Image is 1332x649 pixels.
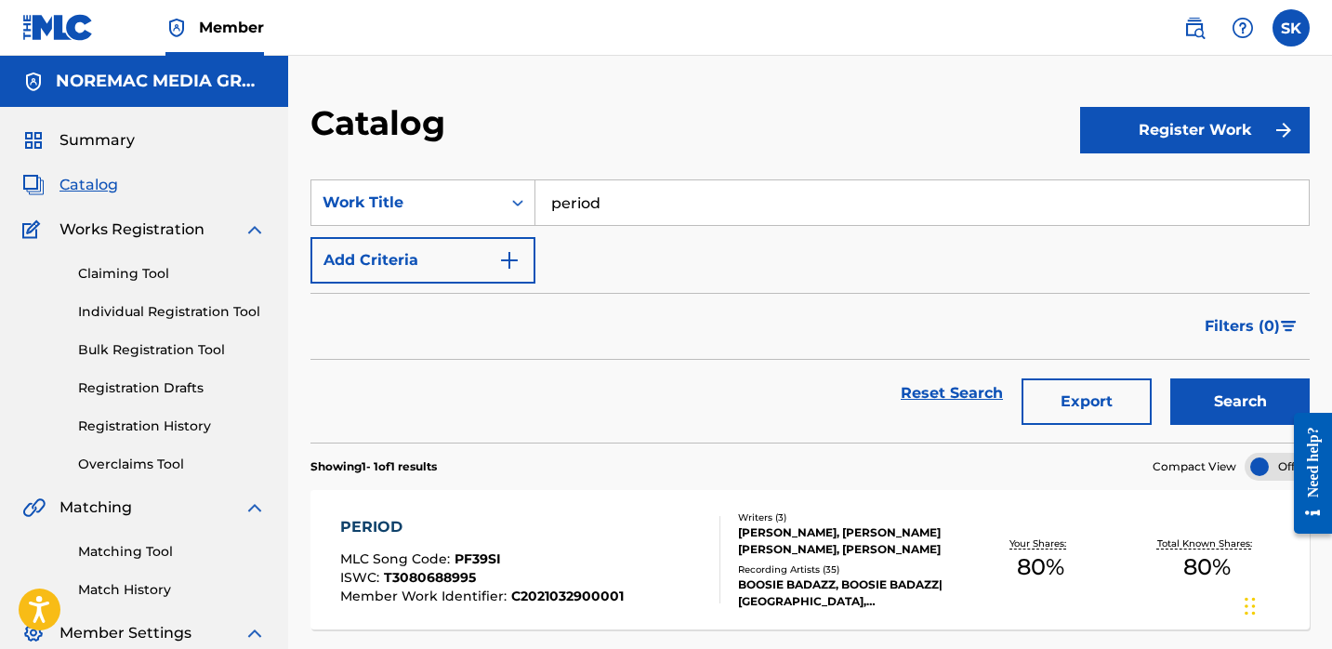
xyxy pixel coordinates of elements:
[1183,550,1231,584] span: 80 %
[340,588,511,604] span: Member Work Identifier :
[891,373,1012,414] a: Reset Search
[59,129,135,152] span: Summary
[498,249,521,272] img: 9d2ae6d4665cec9f34b9.svg
[22,129,45,152] img: Summary
[244,219,266,241] img: expand
[244,497,266,519] img: expand
[78,542,266,562] a: Matching Tool
[310,102,455,144] h2: Catalog
[1273,9,1310,46] div: User Menu
[1232,17,1254,39] img: help
[59,174,118,196] span: Catalog
[22,14,94,41] img: MLC Logo
[310,237,535,284] button: Add Criteria
[738,510,957,524] div: Writers ( 3 )
[310,179,1310,443] form: Search Form
[1176,9,1213,46] a: Public Search
[1273,119,1295,141] img: f7272a7cc735f4ea7f67.svg
[310,490,1310,629] a: PERIODMLC Song Code:PF39SIISWC:T3080688995Member Work Identifier:C2021032900001Writers (3)[PERSON...
[738,563,957,576] div: Recording Artists ( 35 )
[1009,536,1071,550] p: Your Shares:
[1170,378,1310,425] button: Search
[1080,107,1310,153] button: Register Work
[56,71,266,92] h5: NOREMAC MEDIA GROUP
[78,340,266,360] a: Bulk Registration Tool
[78,378,266,398] a: Registration Drafts
[22,71,45,93] img: Accounts
[738,524,957,558] div: [PERSON_NAME], [PERSON_NAME] [PERSON_NAME], [PERSON_NAME]
[199,17,264,38] span: Member
[1239,560,1332,649] iframe: Chat Widget
[78,455,266,474] a: Overclaims Tool
[22,174,45,196] img: Catalog
[59,497,132,519] span: Matching
[22,129,135,152] a: SummarySummary
[1280,399,1332,549] iframe: Resource Center
[1022,378,1152,425] button: Export
[340,569,384,586] span: ISWC :
[1157,536,1257,550] p: Total Known Shares:
[78,302,266,322] a: Individual Registration Tool
[1017,550,1064,584] span: 80 %
[340,550,455,567] span: MLC Song Code :
[1153,458,1236,475] span: Compact View
[22,219,46,241] img: Works Registration
[1224,9,1261,46] div: Help
[59,622,191,644] span: Member Settings
[78,580,266,600] a: Match History
[310,458,437,475] p: Showing 1 - 1 of 1 results
[244,622,266,644] img: expand
[59,219,204,241] span: Works Registration
[1205,315,1280,338] span: Filters ( 0 )
[165,17,188,39] img: Top Rightsholder
[738,576,957,610] div: BOOSIE BADAZZ, BOOSIE BADAZZ|[GEOGRAPHIC_DATA], [GEOGRAPHIC_DATA]|[GEOGRAPHIC_DATA], [GEOGRAPHIC_...
[511,588,624,604] span: C2021032900001
[1281,321,1297,332] img: filter
[1183,17,1206,39] img: search
[22,174,118,196] a: CatalogCatalog
[1245,578,1256,634] div: Drag
[78,264,266,284] a: Claiming Tool
[1194,303,1310,350] button: Filters (0)
[384,569,476,586] span: T3080688995
[22,497,46,519] img: Matching
[78,417,266,436] a: Registration History
[340,516,624,538] div: PERIOD
[455,550,501,567] span: PF39SI
[22,622,45,644] img: Member Settings
[323,192,490,214] div: Work Title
